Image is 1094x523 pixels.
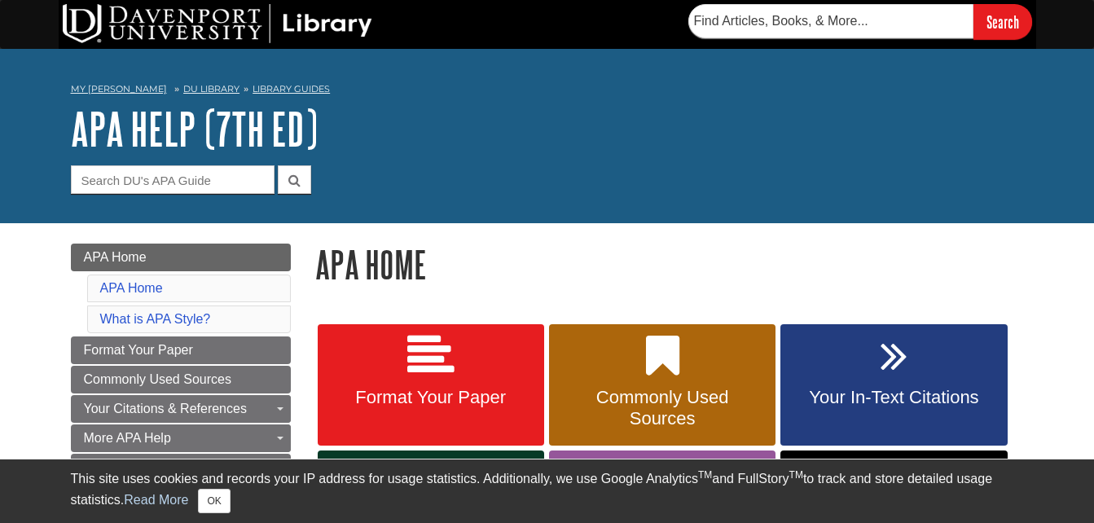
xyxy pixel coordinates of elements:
[549,324,775,446] a: Commonly Used Sources
[100,281,163,295] a: APA Home
[71,244,291,271] a: APA Home
[71,78,1024,104] nav: breadcrumb
[84,343,193,357] span: Format Your Paper
[698,469,712,481] sup: TM
[84,431,171,445] span: More APA Help
[318,324,544,446] a: Format Your Paper
[315,244,1024,285] h1: APA Home
[71,454,291,481] a: About Plagiarism
[84,372,231,386] span: Commonly Used Sources
[973,4,1032,39] input: Search
[71,82,167,96] a: My [PERSON_NAME]
[63,4,372,43] img: DU Library
[71,336,291,364] a: Format Your Paper
[71,165,275,194] input: Search DU's APA Guide
[688,4,1032,39] form: Searches DU Library's articles, books, and more
[780,324,1007,446] a: Your In-Text Citations
[71,395,291,423] a: Your Citations & References
[71,424,291,452] a: More APA Help
[793,387,995,408] span: Your In-Text Citations
[124,493,188,507] a: Read More
[71,469,1024,513] div: This site uses cookies and records your IP address for usage statistics. Additionally, we use Goo...
[789,469,803,481] sup: TM
[688,4,973,38] input: Find Articles, Books, & More...
[71,103,318,154] a: APA Help (7th Ed)
[330,387,532,408] span: Format Your Paper
[198,489,230,513] button: Close
[561,387,763,429] span: Commonly Used Sources
[71,366,291,393] a: Commonly Used Sources
[84,250,147,264] span: APA Home
[253,83,330,94] a: Library Guides
[183,83,239,94] a: DU Library
[100,312,211,326] a: What is APA Style?
[84,402,247,415] span: Your Citations & References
